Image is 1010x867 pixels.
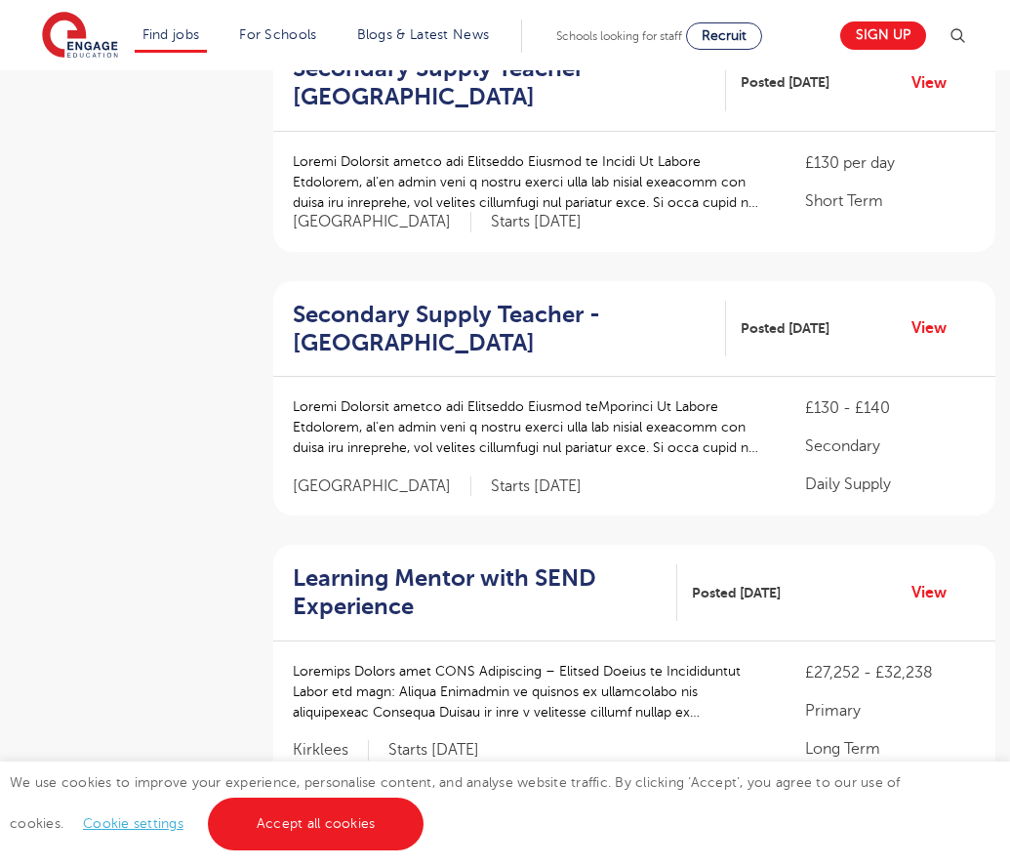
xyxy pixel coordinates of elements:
[805,473,976,496] p: Daily Supply
[10,775,901,831] span: We use cookies to improve your experience, personalise content, and analyse website traffic. By c...
[491,212,582,232] p: Starts [DATE]
[911,315,961,341] a: View
[805,661,976,684] p: £27,252 - £32,238
[239,27,316,42] a: For Schools
[83,816,183,831] a: Cookie settings
[805,434,976,458] p: Secondary
[293,564,662,621] h2: Learning Mentor with SEND Experience
[293,55,710,111] h2: Secondary Supply Teacher - [GEOGRAPHIC_DATA]
[686,22,762,50] a: Recruit
[142,27,200,42] a: Find jobs
[293,396,766,458] p: Loremi Dolorsit ametco adi Elitseddo Eiusmod teMporinci Ut Labore Etdolorem, al’en admin veni q n...
[556,29,682,43] span: Schools looking for staff
[805,189,976,213] p: Short Term
[293,151,766,213] p: Loremi Dolorsit ametco adi Elitseddo Eiusmod te Incidi Ut Labore Etdolorem, al’en admin veni q no...
[293,661,766,722] p: Loremips Dolors amet CONS Adipiscing – Elitsed Doeius te Incididuntut Labor etd magn: Aliqua Enim...
[840,21,926,50] a: Sign up
[491,476,582,497] p: Starts [DATE]
[293,212,471,232] span: [GEOGRAPHIC_DATA]
[805,151,976,175] p: £130 per day
[741,318,829,339] span: Posted [DATE]
[805,699,976,722] p: Primary
[293,740,369,761] span: Kirklees
[692,583,781,603] span: Posted [DATE]
[293,301,710,357] h2: Secondary Supply Teacher - [GEOGRAPHIC_DATA]
[293,55,726,111] a: Secondary Supply Teacher - [GEOGRAPHIC_DATA]
[741,72,829,93] span: Posted [DATE]
[911,70,961,96] a: View
[293,476,471,497] span: [GEOGRAPHIC_DATA]
[42,12,118,61] img: Engage Education
[293,301,726,357] a: Secondary Supply Teacher - [GEOGRAPHIC_DATA]
[293,564,677,621] a: Learning Mentor with SEND Experience
[208,798,424,850] a: Accept all cookies
[805,396,976,420] p: £130 - £140
[702,28,747,43] span: Recruit
[388,740,479,761] p: Starts [DATE]
[805,737,976,761] p: Long Term
[357,27,490,42] a: Blogs & Latest News
[911,580,961,605] a: View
